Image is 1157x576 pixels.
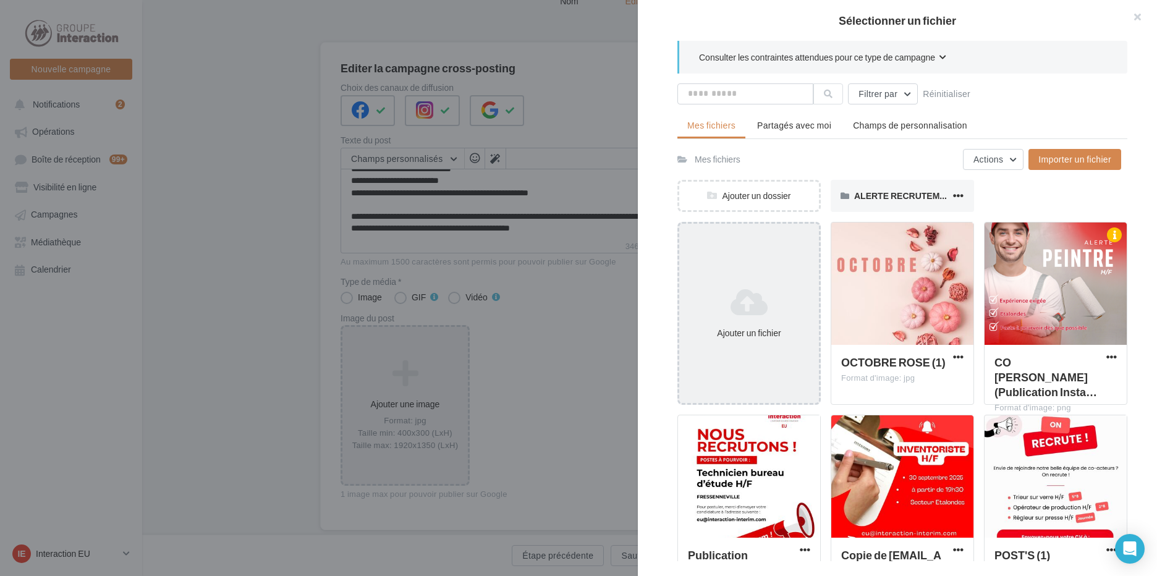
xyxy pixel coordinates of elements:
[963,149,1023,170] button: Actions
[1028,149,1121,170] button: Importer un fichier
[994,355,1097,399] span: CO VOIT (Publication Instagram (45))
[1038,154,1111,164] span: Importer un fichier
[699,51,946,66] button: Consulter les contraintes attendues pour ce type de campagne
[684,327,814,339] div: Ajouter un fichier
[695,153,740,166] div: Mes fichiers
[994,548,1050,562] span: POST'S (1)
[973,154,1003,164] span: Actions
[841,373,964,384] div: Format d'image: jpg
[994,402,1117,413] div: Format d'image: png
[757,120,831,130] span: Partagés avec moi
[687,120,735,130] span: Mes fichiers
[918,87,975,101] button: Réinitialiser
[853,120,967,130] span: Champs de personnalisation
[679,190,819,202] div: Ajouter un dossier
[854,190,957,201] span: ALERTE RECRUTEMENT
[1115,534,1145,564] div: Open Intercom Messenger
[658,15,1137,26] h2: Sélectionner un fichier
[699,51,935,64] span: Consulter les contraintes attendues pour ce type de campagne
[841,355,946,369] span: OCTOBRE ROSE (1)
[848,83,918,104] button: Filtrer par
